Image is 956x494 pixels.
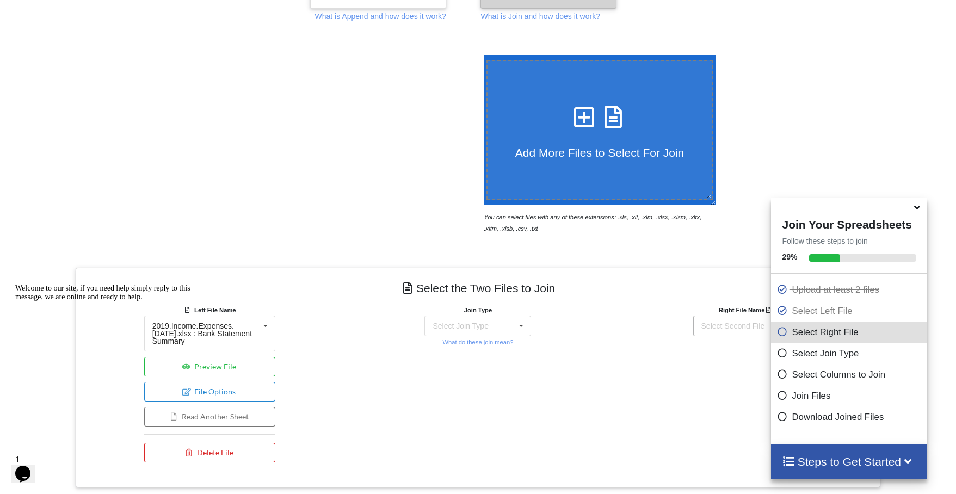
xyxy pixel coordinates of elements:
p: What is Append and how does it work? [315,11,446,22]
p: Select Columns to Join [776,368,924,381]
p: Follow these steps to join [771,236,927,246]
button: Preview File [144,357,276,376]
h4: Steps to Get Started [782,455,916,468]
p: Download Joined Files [776,410,924,424]
p: Upload at least 2 files [776,283,924,297]
button: Delete File [144,443,276,462]
p: Select Join Type [776,347,924,360]
p: Join Files [776,389,924,403]
b: Left File Name [194,307,236,313]
div: Select Second File [701,322,765,330]
p: Select Right File [776,325,924,339]
div: Select Join Type [433,322,488,330]
button: File Options [144,382,276,402]
b: Join Type [464,307,492,313]
button: Read Another Sheet [144,407,276,427]
div: Welcome to our site, if you need help simply reply to this message, we are online and ready to help. [4,4,200,22]
p: What is Join and how does it work? [480,11,600,22]
h4: Join Your Spreadsheets [771,215,927,231]
small: What do these join mean? [442,339,513,345]
iframe: chat widget [11,280,207,445]
span: Add More Files to Select For Join [515,146,684,159]
i: You can select files with any of these extensions: .xls, .xlt, .xlm, .xlsx, .xlsm, .xltx, .xltm, ... [484,214,701,232]
b: 29 % [782,252,797,261]
iframe: chat widget [11,450,46,483]
p: Select Left File [776,304,924,318]
span: Welcome to our site, if you need help simply reply to this message, we are online and ready to help. [4,4,180,21]
h4: Select the Two Files to Join [84,276,872,300]
b: Right File Name [719,307,774,313]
